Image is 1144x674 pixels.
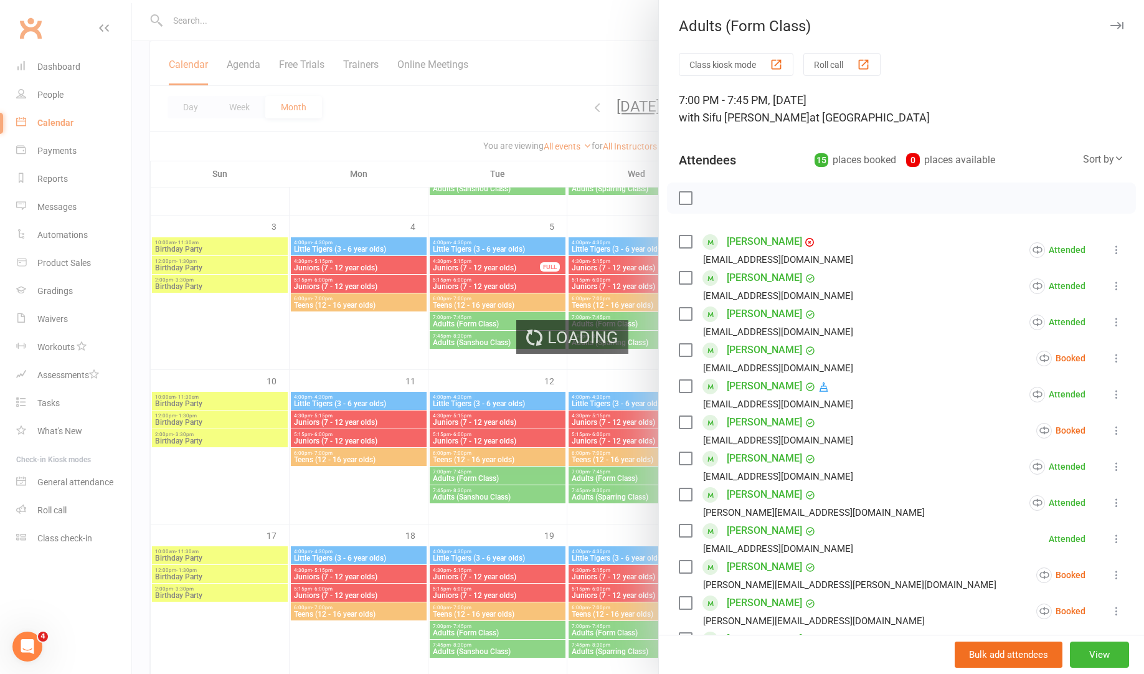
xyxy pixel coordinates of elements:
button: View [1070,642,1129,668]
span: at [GEOGRAPHIC_DATA] [810,111,930,124]
div: 7:00 PM - 7:45 PM, [DATE] [679,92,1124,126]
button: Class kiosk mode [679,53,793,76]
div: places available [906,151,995,169]
div: [PERSON_NAME][EMAIL_ADDRESS][DOMAIN_NAME] [703,505,925,521]
div: Attended [1029,242,1085,258]
div: Attended [1029,278,1085,294]
a: [PERSON_NAME] [727,449,802,468]
iframe: Intercom live chat [12,632,42,662]
a: [PERSON_NAME] [727,485,802,505]
a: [PERSON_NAME] [727,268,802,288]
div: [PERSON_NAME][EMAIL_ADDRESS][PERSON_NAME][DOMAIN_NAME] [703,577,996,593]
div: Adults (Form Class) [659,17,1144,35]
a: [PERSON_NAME] [727,593,802,613]
div: [EMAIL_ADDRESS][DOMAIN_NAME] [703,396,853,412]
div: Attended [1049,534,1085,543]
a: [PERSON_NAME] [727,340,802,360]
div: Booked [1036,423,1085,439]
a: [PERSON_NAME] [727,521,802,541]
div: [EMAIL_ADDRESS][DOMAIN_NAME] [703,360,853,376]
a: [PERSON_NAME] [727,557,802,577]
button: Bulk add attendees [955,642,1062,668]
a: [PERSON_NAME] [727,376,802,396]
button: Roll call [803,53,881,76]
div: 15 [815,153,828,167]
a: [PERSON_NAME] [727,412,802,432]
span: with Sifu [PERSON_NAME] [679,111,810,124]
div: places booked [815,151,896,169]
div: 0 [906,153,920,167]
div: Attended [1029,387,1085,402]
div: Attended [1029,459,1085,475]
div: Attendees [679,151,736,169]
div: [EMAIL_ADDRESS][DOMAIN_NAME] [703,288,853,304]
div: Booked [1036,567,1085,583]
div: Attended [1029,315,1085,330]
div: [EMAIL_ADDRESS][DOMAIN_NAME] [703,541,853,557]
div: [EMAIL_ADDRESS][DOMAIN_NAME] [703,468,853,485]
div: Booked [1036,604,1085,619]
div: Sort by [1083,151,1124,168]
span: 4 [38,632,48,642]
a: [PERSON_NAME] [727,304,802,324]
div: [PERSON_NAME][EMAIL_ADDRESS][DOMAIN_NAME] [703,613,925,629]
div: [EMAIL_ADDRESS][DOMAIN_NAME] [703,252,853,268]
a: [PERSON_NAME] [727,629,802,649]
a: [PERSON_NAME] [727,232,802,252]
div: [EMAIL_ADDRESS][DOMAIN_NAME] [703,324,853,340]
div: [EMAIL_ADDRESS][DOMAIN_NAME] [703,432,853,449]
div: Attended [1029,495,1085,511]
div: Booked [1036,351,1085,366]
